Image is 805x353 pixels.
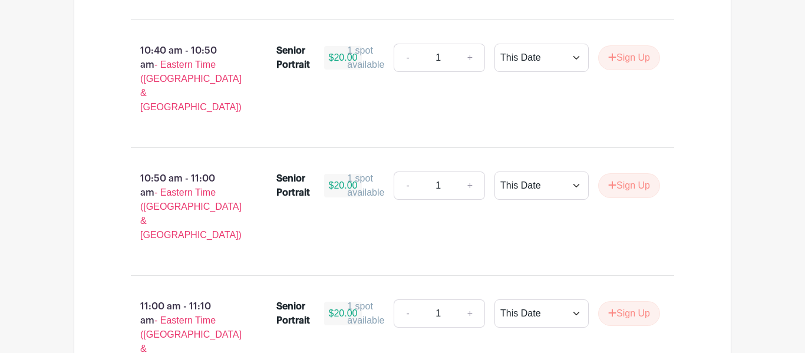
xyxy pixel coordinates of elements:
[394,171,421,200] a: -
[276,299,310,328] div: Senior Portrait
[456,171,485,200] a: +
[112,39,258,119] p: 10:40 am - 10:50 am
[324,46,362,70] div: $20.00
[140,60,242,112] span: - Eastern Time ([GEOGRAPHIC_DATA] & [GEOGRAPHIC_DATA])
[456,299,485,328] a: +
[394,299,421,328] a: -
[347,299,384,328] div: 1 spot available
[347,44,384,72] div: 1 spot available
[276,171,310,200] div: Senior Portrait
[598,45,660,70] button: Sign Up
[347,171,384,200] div: 1 spot available
[598,173,660,198] button: Sign Up
[324,302,362,325] div: $20.00
[394,44,421,72] a: -
[456,44,485,72] a: +
[598,301,660,326] button: Sign Up
[140,187,242,240] span: - Eastern Time ([GEOGRAPHIC_DATA] & [GEOGRAPHIC_DATA])
[112,167,258,247] p: 10:50 am - 11:00 am
[324,174,362,197] div: $20.00
[276,44,310,72] div: Senior Portrait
